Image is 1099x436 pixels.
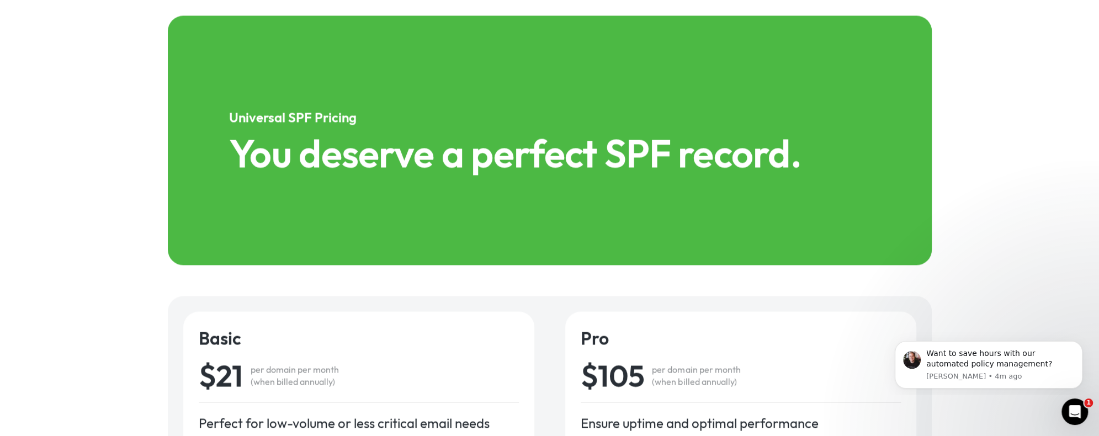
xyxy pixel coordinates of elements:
[199,414,519,432] div: Perfect for low-volume or less critical email needs
[229,134,870,172] h1: You deserve a perfect SPF record.
[199,327,519,349] h4: Basic
[652,363,740,387] div: per domain per month (when billed annually)
[1084,398,1093,407] span: 1
[1061,398,1088,425] iframe: Intercom live chat
[581,360,645,390] div: $105
[581,327,901,349] h4: Pro
[251,363,339,387] div: per domain per month (when billed annually)
[878,331,1099,395] iframe: Intercom notifications message
[199,360,243,390] div: $21
[229,108,870,126] h5: Universal SPF Pricing
[581,414,901,432] div: Ensure uptime and optimal performance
